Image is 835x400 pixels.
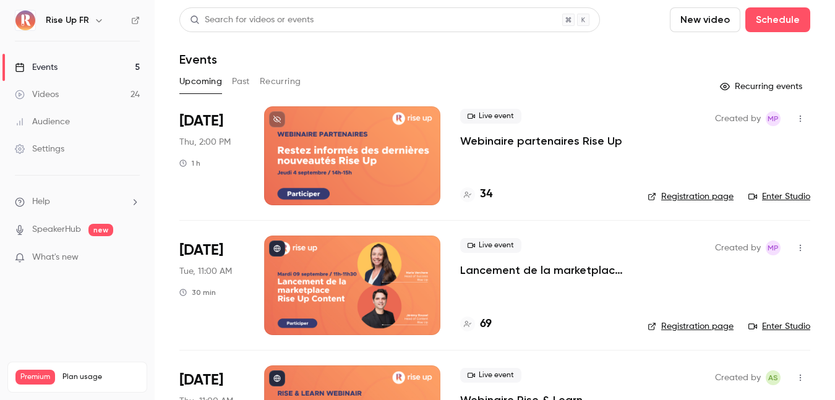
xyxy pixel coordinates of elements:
span: AS [768,370,778,385]
span: Created by [715,111,761,126]
button: Schedule [745,7,810,32]
div: Settings [15,143,64,155]
button: New video [670,7,740,32]
span: Premium [15,370,55,385]
a: 34 [460,186,492,203]
span: Plan usage [62,372,139,382]
a: SpeakerHub [32,223,81,236]
span: Live event [460,109,521,124]
a: 69 [460,316,492,333]
h4: 69 [480,316,492,333]
a: Webinaire partenaires Rise Up [460,134,622,148]
button: Upcoming [179,72,222,91]
span: Morgane Philbert [766,240,781,255]
div: Events [15,61,58,74]
span: Help [32,195,50,208]
span: [DATE] [179,111,223,131]
button: Recurring [260,72,301,91]
div: Videos [15,88,59,101]
span: Aliocha Segard [766,370,781,385]
img: Rise Up FR [15,11,35,30]
a: Registration page [648,190,734,203]
span: MP [768,240,779,255]
h4: 34 [480,186,492,203]
span: [DATE] [179,370,223,390]
h1: Events [179,52,217,67]
button: Recurring events [714,77,810,96]
span: Created by [715,370,761,385]
a: Registration page [648,320,734,333]
div: 1 h [179,158,200,168]
span: new [88,224,113,236]
h6: Rise Up FR [46,14,89,27]
span: Live event [460,238,521,253]
div: Sep 9 Tue, 11:00 AM (Europe/Paris) [179,236,244,334]
span: [DATE] [179,240,223,260]
div: Audience [15,116,70,128]
div: Sep 4 Thu, 2:00 PM (Europe/Paris) [179,106,244,205]
li: help-dropdown-opener [15,195,140,208]
span: Created by [715,240,761,255]
span: MP [768,111,779,126]
a: Lancement de la marketplace Rise Up Content & présentation des Content Playlists [460,263,628,278]
button: Past [232,72,250,91]
span: Tue, 11:00 AM [179,265,232,278]
a: Enter Studio [748,190,810,203]
div: 30 min [179,287,216,297]
span: Live event [460,368,521,383]
div: Search for videos or events [190,14,314,27]
a: Enter Studio [748,320,810,333]
span: What's new [32,251,79,264]
span: Morgane Philbert [766,111,781,126]
span: Thu, 2:00 PM [179,136,231,148]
